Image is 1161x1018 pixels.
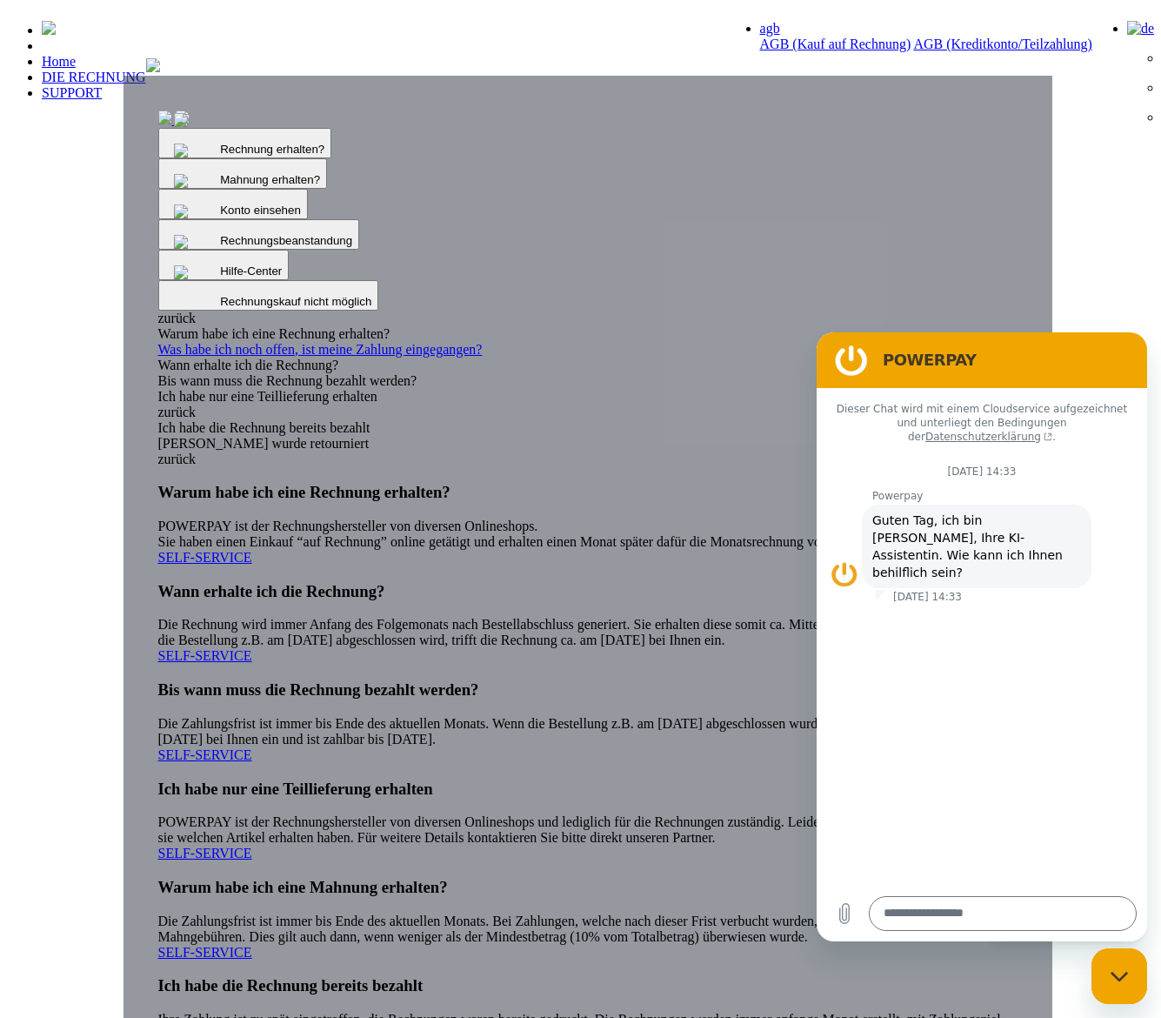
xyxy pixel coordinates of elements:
[158,945,252,960] a: SELF-SERVICE
[158,373,1018,389] div: Bis wann muss die Rechnung bezahlt werden?
[220,265,282,278] span: Hilfe-Center
[158,680,1018,763] div: Die Zahlungsfrist ist immer bis Ende des aktuellen Monats. Wenn die Bestellung z.B. am [DATE] abg...
[158,846,252,861] a: SELF-SERVICE
[158,405,1018,420] div: zurück
[158,311,1018,326] div: zurück
[817,332,1147,941] iframe: Messaging-Fenster
[220,204,301,217] span: Konto einsehen
[158,780,1018,862] div: POWERPAY ist der Rechnungshersteller von diversen Onlineshops und lediglich für die Rechnungen zu...
[170,139,222,162] img: qb_bell.svg
[158,293,379,308] a: Rechnungskauf nicht möglich
[158,263,290,278] a: Hilfe-Center
[158,483,1018,502] h3: Warum habe ich eine Rechnung erhalten?
[170,170,222,192] img: qb_search.svg
[158,747,252,762] a: SELF-SERVICE
[220,234,352,247] span: Rechnungsbeanstandung
[42,21,56,35] img: logo-powerpay-white.svg
[158,219,360,250] button: Rechnungsbeanstandung
[158,158,328,189] button: Mahnung erhalten?
[158,878,1018,961] div: Die Zahlungsfrist ist immer bis Ende des aktuellen Monats. Bei Zahlungen, welche nach dieser Fris...
[158,202,308,217] a: Konto einsehen
[158,358,1018,373] div: Wann erhalte ich die Rechnung?
[158,483,1018,566] div: POWERPAY ist der Rechnungshersteller von diversen Onlineshops. Sie haben einen Einkauf “auf Rechn...
[760,21,780,36] a: agb
[158,141,332,156] a: Rechnung erhalten?
[158,680,1018,700] h3: Bis wann muss die Rechnung bezahlt werden?
[170,261,222,284] img: qb_close.svg
[158,326,1018,342] div: Warum habe ich eine Rechnung erhalten?
[158,128,332,158] button: Rechnung erhalten?
[158,452,197,466] a: zurück
[158,582,1018,665] div: Die Rechnung wird immer Anfang des Folgemonats nach Bestellabschluss generiert. Sie erhalten dies...
[158,342,1018,358] a: Was habe ich noch offen, ist meine Zahlung eingegangen?
[158,189,308,219] button: Konto einsehen
[158,420,1018,436] div: Ich habe die Rechnung bereits bezahlt
[913,37,1092,51] a: AGB (Kreditkonto/Teilzahlung)
[158,389,1018,405] div: Ich habe nur eine Teillieferung erhalten
[158,111,172,124] img: single_invoice_powerpay_de.jpg
[1091,948,1147,1004] iframe: Schaltfläche zum Öffnen des Messaging-Fensters; Konversation läuft
[170,200,222,223] img: qb_warning.svg
[220,143,324,156] span: Rechnung erhalten?
[42,70,146,84] a: DIE RECHNUNG
[158,550,252,565] a: SELF-SERVICE
[220,173,320,186] span: Mahnung erhalten?
[170,231,222,253] img: qb_help.svg
[158,232,360,247] a: Rechnungsbeanstandung
[146,58,160,72] img: title-powerpay_de.svg
[760,37,911,51] a: AGB (Kauf auf Rechnung)
[158,976,1018,995] h3: Ich habe die Rechnung bereits bezahlt
[158,171,328,186] a: Mahnung erhalten?
[158,436,1018,452] div: [PERSON_NAME] wurde retourniert
[42,54,76,69] a: Home
[42,85,102,100] a: SUPPORT
[158,582,1018,601] h3: Wann erhalte ich die Rechnung?
[158,250,290,280] button: Hilfe-Center
[158,878,1018,897] h3: Warum habe ich eine Mahnung erhalten?
[158,280,379,311] button: Rechnungskauf nicht möglich
[1127,21,1154,37] img: de
[220,295,371,308] span: Rechnungskauf nicht möglich
[158,780,1018,799] h3: Ich habe nur eine Teillieferung erhalten
[170,109,222,131] img: qb_bill.svg
[158,648,252,663] a: SELF-SERVICE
